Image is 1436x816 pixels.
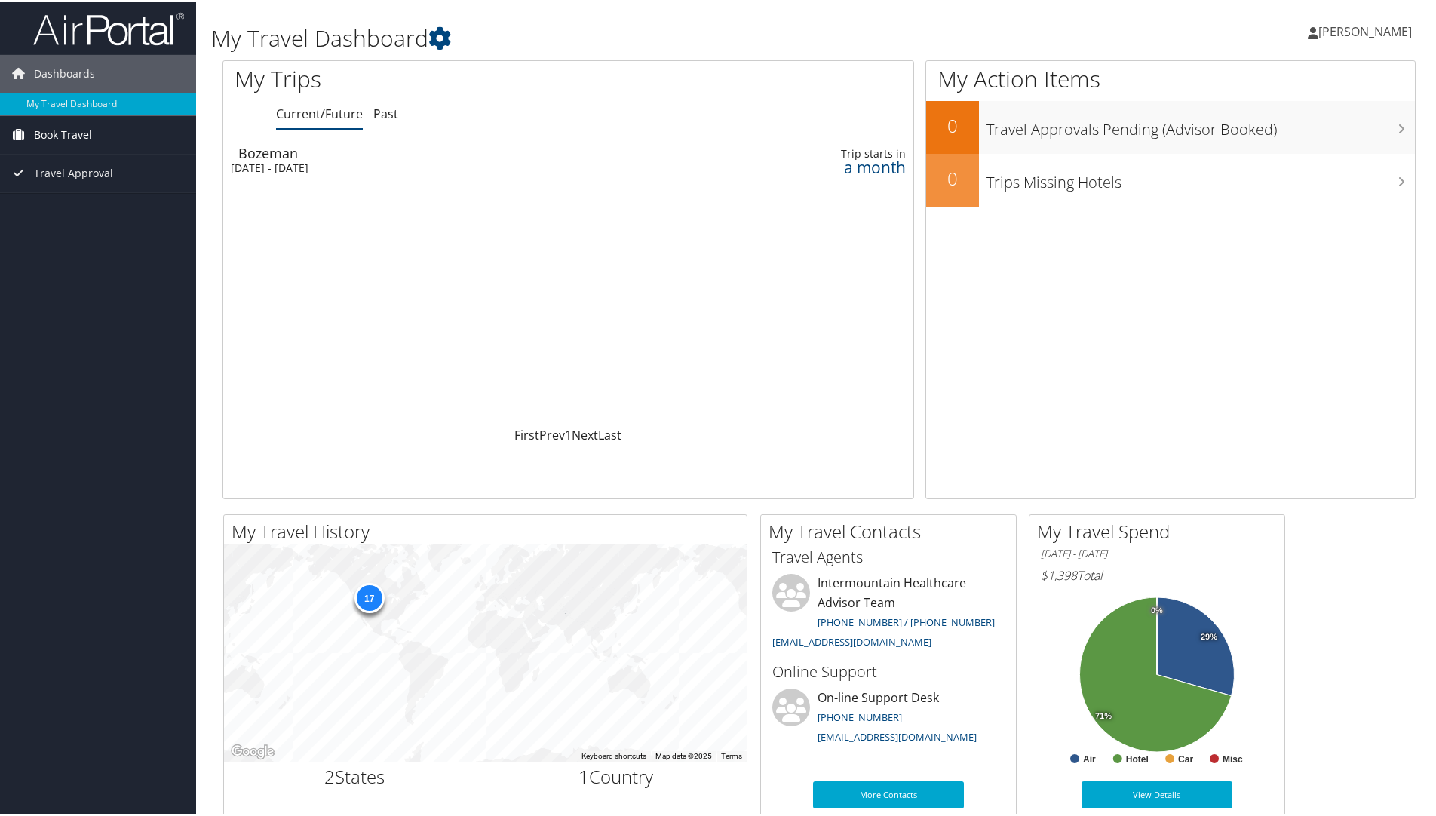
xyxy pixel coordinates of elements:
h3: Trips Missing Hotels [986,163,1415,192]
h3: Online Support [772,660,1005,681]
a: [EMAIL_ADDRESS][DOMAIN_NAME] [772,633,931,647]
h1: My Travel Dashboard [211,21,1022,53]
span: 2 [324,762,335,787]
text: Car [1178,753,1193,763]
a: 1 [565,425,572,442]
span: Travel Approval [34,153,113,191]
div: Trip starts in [747,146,906,159]
text: Air [1083,753,1096,763]
img: Google [228,741,278,760]
a: More Contacts [813,780,964,807]
button: Keyboard shortcuts [581,750,646,760]
h2: States [235,762,474,788]
h1: My Action Items [926,62,1415,94]
text: Misc [1223,753,1243,763]
img: airportal-logo.png [33,10,184,45]
div: a month [747,159,906,173]
tspan: 71% [1095,710,1112,719]
a: Past [373,104,398,121]
h2: Country [497,762,736,788]
tspan: 0% [1151,605,1163,614]
text: Hotel [1126,753,1149,763]
h6: [DATE] - [DATE] [1041,545,1273,560]
a: Current/Future [276,104,363,121]
h6: Total [1041,566,1273,582]
h2: 0 [926,164,979,190]
h3: Travel Approvals Pending (Advisor Booked) [986,110,1415,139]
h2: 0 [926,112,979,137]
h2: My Travel Contacts [769,517,1016,543]
a: [PHONE_NUMBER] / [PHONE_NUMBER] [818,614,995,627]
a: [PHONE_NUMBER] [818,709,902,722]
div: [DATE] - [DATE] [231,160,650,173]
span: [PERSON_NAME] [1318,22,1412,38]
a: View Details [1082,780,1232,807]
a: Terms (opens in new tab) [721,750,742,759]
h1: My Trips [235,62,615,94]
li: Intermountain Healthcare Advisor Team [765,572,1012,653]
div: Bozeman [238,145,658,158]
h2: My Travel History [232,517,747,543]
a: Open this area in Google Maps (opens a new window) [228,741,278,760]
li: On-line Support Desk [765,687,1012,749]
a: Next [572,425,598,442]
h2: My Travel Spend [1037,517,1284,543]
a: [EMAIL_ADDRESS][DOMAIN_NAME] [818,729,977,742]
span: $1,398 [1041,566,1077,582]
h3: Travel Agents [772,545,1005,566]
span: Map data ©2025 [655,750,712,759]
a: First [514,425,539,442]
span: 1 [578,762,589,787]
span: Dashboards [34,54,95,91]
a: 0Trips Missing Hotels [926,152,1415,205]
a: 0Travel Approvals Pending (Advisor Booked) [926,100,1415,152]
tspan: 29% [1201,631,1217,640]
a: [PERSON_NAME] [1308,8,1427,53]
span: Book Travel [34,115,92,152]
a: Prev [539,425,565,442]
div: 17 [354,581,384,611]
a: Last [598,425,621,442]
